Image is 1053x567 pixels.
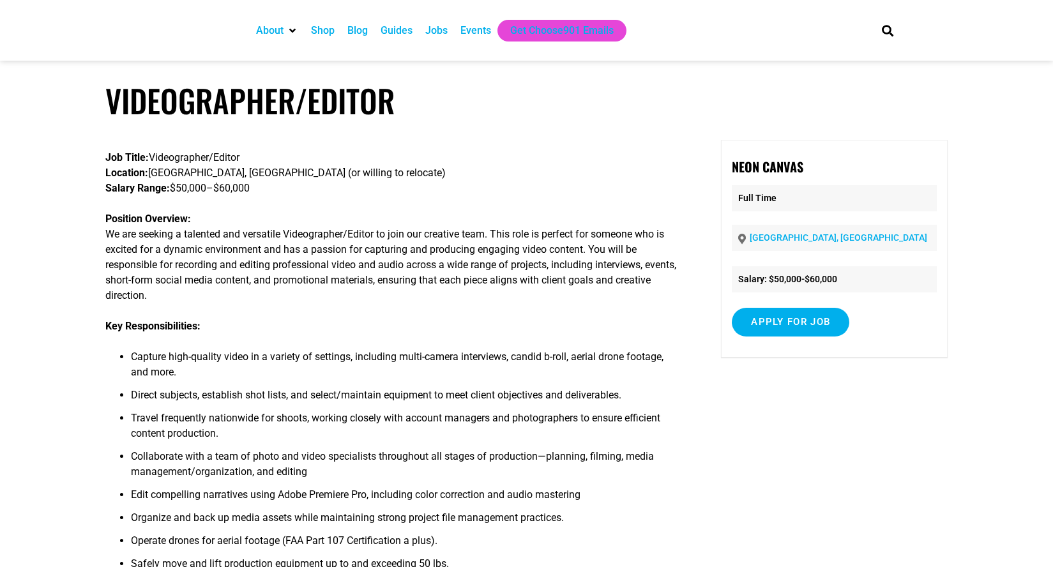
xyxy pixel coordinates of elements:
strong: Key Responsibilities: [105,320,201,332]
p: Full Time [732,185,937,211]
strong: Job Title: [105,151,149,163]
strong: Location: [105,167,148,179]
a: Get Choose901 Emails [510,23,614,38]
p: Videographer/Editor [GEOGRAPHIC_DATA], [GEOGRAPHIC_DATA] (or willing to relocate) $50,000–$60,000 [105,150,679,196]
li: Collaborate with a team of photo and video specialists throughout all stages of production—planni... [131,449,679,487]
a: About [256,23,284,38]
li: Direct subjects, establish shot lists, and select/maintain equipment to meet client objectives an... [131,388,679,411]
p: We are seeking a talented and versatile Videographer/Editor to join our creative team. This role ... [105,211,679,303]
strong: Neon Canvas [732,157,803,176]
a: Shop [311,23,335,38]
strong: Position Overview: [105,213,191,225]
li: Operate drones for aerial footage (FAA Part 107 Certification a plus). [131,533,679,556]
li: Capture high-quality video in a variety of settings, including multi-camera interviews, candid b-... [131,349,679,388]
div: About [250,20,305,42]
li: Organize and back up media assets while maintaining strong project file management practices. [131,510,679,533]
strong: Salary Range: [105,182,170,194]
div: Search [877,20,898,41]
a: Jobs [425,23,448,38]
nav: Main nav [250,20,860,42]
li: Edit compelling narratives using Adobe Premiere Pro, including color correction and audio mastering [131,487,679,510]
a: Blog [347,23,368,38]
a: [GEOGRAPHIC_DATA], [GEOGRAPHIC_DATA] [750,232,927,243]
input: Apply for job [732,308,849,336]
a: Events [460,23,491,38]
a: Guides [381,23,413,38]
h1: Videographer/Editor [105,82,948,119]
li: Salary: $50,000-$60,000 [732,266,937,292]
li: Travel frequently nationwide for shoots, working closely with account managers and photographers ... [131,411,679,449]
